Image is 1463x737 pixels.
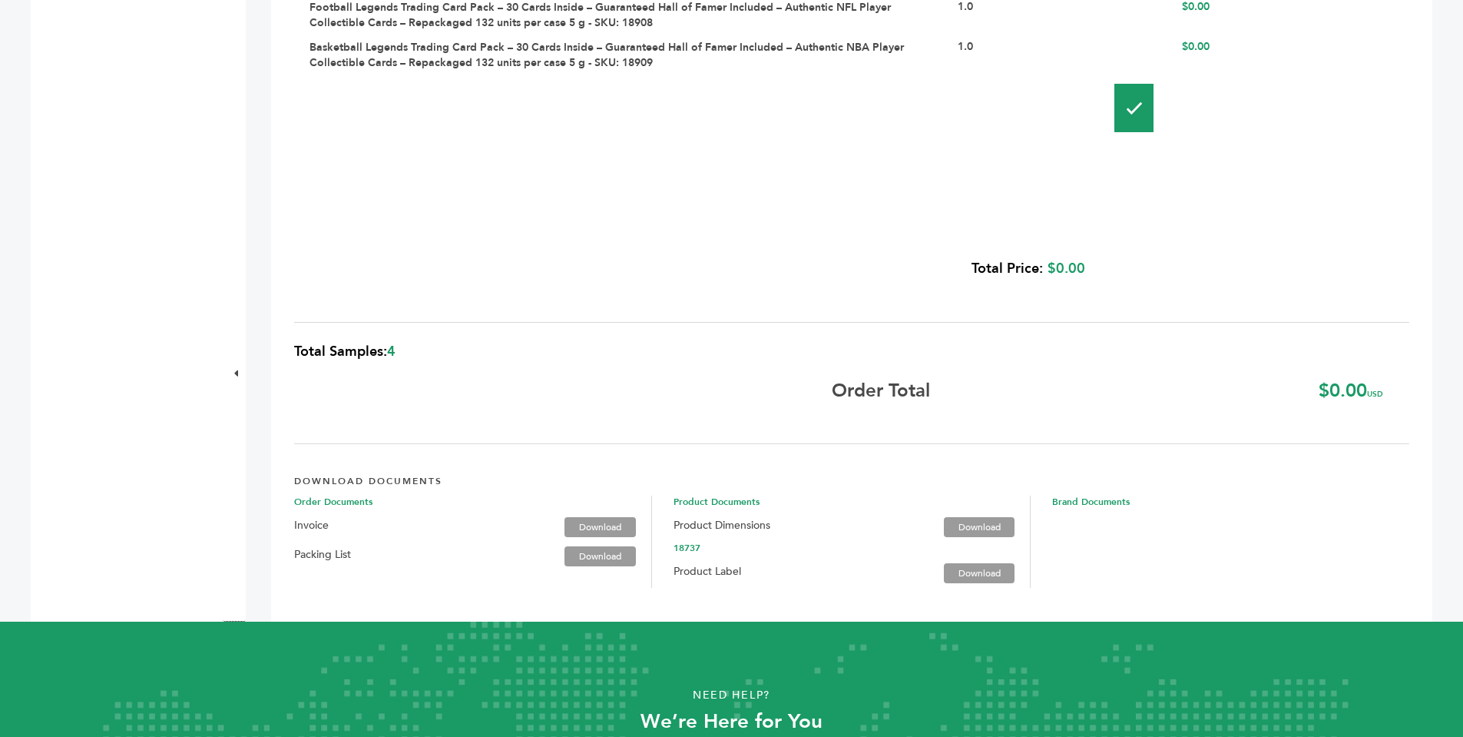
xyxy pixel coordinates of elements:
[564,546,635,566] a: Download
[73,684,1390,707] p: Need Help?
[294,546,351,564] label: Packing List
[309,250,1085,287] div: $0.00
[674,563,741,581] label: Product Label
[640,708,823,735] strong: We’re Here for You
[294,496,651,508] span: Order Documents
[1182,40,1394,70] div: $0.00
[294,342,387,361] span: Total Samples:
[971,259,1043,278] b: Total Price:
[564,517,635,537] a: Download
[1319,378,1383,403] b: $0.00
[832,384,930,398] b: Order Total
[944,517,1015,537] a: Download
[294,463,1409,496] h4: DOWNLOAD DOCUMENTS
[958,40,1170,70] div: 1.0
[674,516,770,535] label: Product Dimensions
[1052,496,1409,508] span: Brand Documents
[674,542,1031,554] span: 18737
[674,496,1031,508] span: Product Documents
[387,342,396,361] span: 4
[1114,84,1154,132] img: Pallet-Icons-01.png
[309,40,904,70] a: Basketball Legends Trading Card Pack – 30 Cards Inside – Guaranteed Hall of Famer Included – Auth...
[944,563,1015,583] a: Download
[1367,389,1383,400] span: USD
[294,516,329,535] label: Invoice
